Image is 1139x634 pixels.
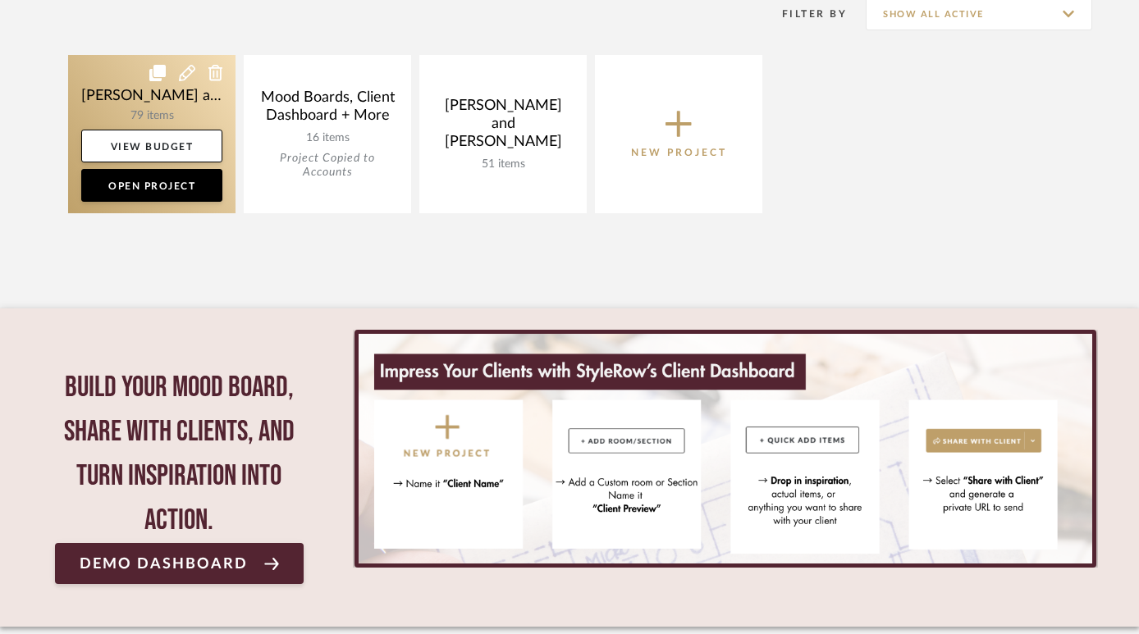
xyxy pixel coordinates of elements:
img: StyleRow_Client_Dashboard_Banner__1_.png [359,334,1092,563]
div: [PERSON_NAME] and [PERSON_NAME] [432,97,574,157]
div: Filter By [761,6,847,22]
div: 16 items [257,131,398,145]
a: Open Project [81,169,222,202]
div: 0 [353,330,1098,568]
button: New Project [595,55,762,213]
div: Project Copied to Accounts [257,152,398,180]
p: New Project [631,144,727,161]
span: Demo Dashboard [80,556,248,572]
div: Build your mood board, share with clients, and turn inspiration into action. [55,366,304,543]
div: Mood Boards, Client Dashboard + More [257,89,398,131]
a: View Budget [81,130,222,162]
a: Demo Dashboard [55,543,304,584]
div: 51 items [432,157,574,171]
